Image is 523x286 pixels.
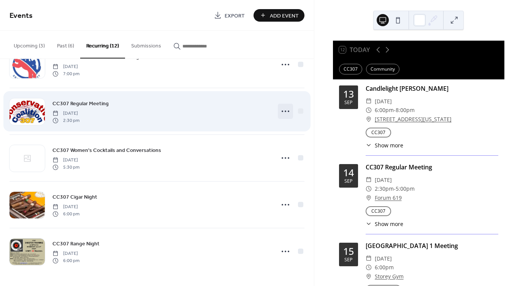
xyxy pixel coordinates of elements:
span: Export [225,12,245,20]
div: Sep [344,100,353,105]
span: [DATE] [52,110,79,117]
span: 6:00pm [375,106,394,115]
div: CC307 [339,64,362,74]
div: ​ [366,184,372,193]
a: Forum 619 [375,193,402,202]
span: 5:30 pm [52,164,79,171]
div: Sep [344,258,353,262]
a: [STREET_ADDRESS][US_STATE] [375,115,452,124]
span: [DATE] [52,250,79,257]
div: ​ [366,254,372,263]
span: Show more [375,141,403,149]
button: Submissions [125,31,167,58]
div: ​ [366,141,372,149]
span: 5:00pm [396,184,415,193]
span: Events [10,8,33,23]
span: - [394,184,396,193]
span: 6:00pm [375,263,394,272]
span: - [394,106,396,115]
div: 14 [343,168,354,177]
span: [DATE] [375,97,392,106]
span: 7:00 pm [52,70,79,77]
div: ​ [366,106,372,115]
span: 2:30 pm [52,117,79,124]
div: ​ [366,272,372,281]
button: Upcoming (3) [8,31,51,58]
div: 15 [343,246,354,256]
button: ​Show more [366,141,403,149]
a: CC307 Range Night [52,239,100,248]
div: ​ [366,115,372,124]
div: CC307 Regular Meeting [366,163,498,172]
div: 13 [343,89,354,99]
span: [DATE] [52,63,79,70]
div: Sep [344,179,353,184]
div: ​ [366,97,372,106]
button: Past (6) [51,31,80,58]
span: [DATE] [52,204,79,210]
a: CC307 Women's Cocktails and Conversations [52,146,161,155]
div: ​ [366,193,372,202]
a: Storey Gym [375,272,404,281]
span: 8:00pm [396,106,415,115]
div: ​ [366,175,372,185]
span: 6:00 pm [52,210,79,217]
span: [DATE] [375,254,392,263]
div: ​ [366,263,372,272]
span: CC307 Cigar Night [52,193,97,201]
span: 2:30pm [375,184,394,193]
span: 6:00 pm [52,257,79,264]
span: CC307 Regular Meeting [52,100,109,108]
span: [DATE] [52,157,79,164]
span: CC307 Women's Cocktails and Conversations [52,147,161,155]
span: [DATE] [375,175,392,185]
div: ​ [366,220,372,228]
a: CC307 Cigar Night [52,193,97,201]
div: [GEOGRAPHIC_DATA] 1 Meeting [366,241,498,250]
a: Export [208,9,250,22]
a: CC307 Regular Meeting [52,99,109,108]
button: ​Show more [366,220,403,228]
button: Recurring (12) [80,31,125,58]
span: Add Event [270,12,299,20]
span: Show more [375,220,403,228]
button: Add Event [254,9,304,22]
div: Candlelight [PERSON_NAME] [366,84,498,93]
div: Community [366,64,399,74]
